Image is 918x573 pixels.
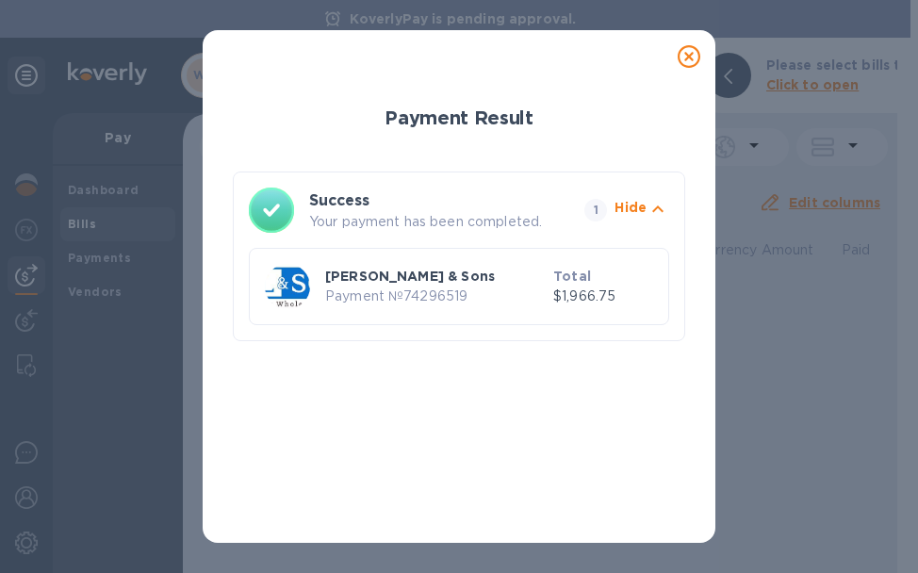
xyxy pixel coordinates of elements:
[615,198,647,217] p: Hide
[584,199,607,221] span: 1
[553,286,653,306] p: $1,966.75
[615,198,669,223] button: Hide
[553,269,591,284] b: Total
[325,286,546,306] p: Payment № 74296519
[233,94,685,141] h1: Payment Result
[309,212,577,232] p: Your payment has been completed.
[325,267,546,286] p: [PERSON_NAME] & Sons
[309,189,550,212] h3: Success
